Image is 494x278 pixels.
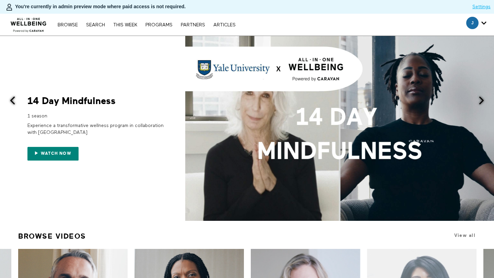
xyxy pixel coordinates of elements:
a: Settings [472,3,491,10]
a: ARTICLES [210,23,239,27]
a: THIS WEEK [110,23,141,27]
a: PARTNERS [177,23,209,27]
img: CARAVAN [8,13,49,33]
a: Search [83,23,108,27]
a: PROGRAMS [142,23,176,27]
nav: Primary [54,21,239,28]
a: Browse Videos [18,229,86,243]
img: person-bdfc0eaa9744423c596e6e1c01710c89950b1dff7c83b5d61d716cfd8139584f.svg [5,3,13,11]
a: Browse [54,23,81,27]
a: View all [454,233,475,238]
div: Secondary [461,14,492,36]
